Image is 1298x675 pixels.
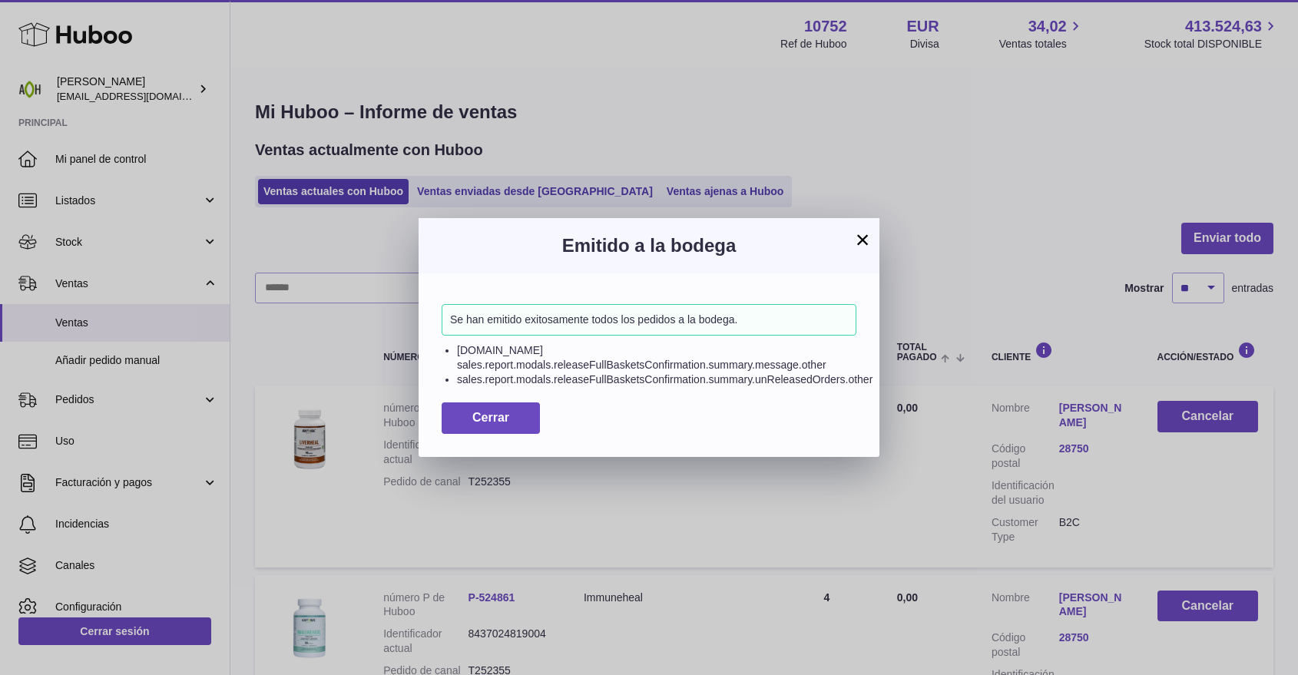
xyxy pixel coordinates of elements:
[442,304,856,336] div: Se han emitido exitosamente todos los pedidos a la bodega.
[442,402,540,434] button: Cerrar
[442,233,856,258] h3: Emitido a la bodega
[457,372,856,387] li: sales.report.modals.releaseFullBasketsConfirmation.summary.unReleasedOrders.other
[472,411,509,424] span: Cerrar
[457,343,856,372] li: [DOMAIN_NAME] sales.report.modals.releaseFullBasketsConfirmation.summary.message.other
[853,230,872,249] button: ×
